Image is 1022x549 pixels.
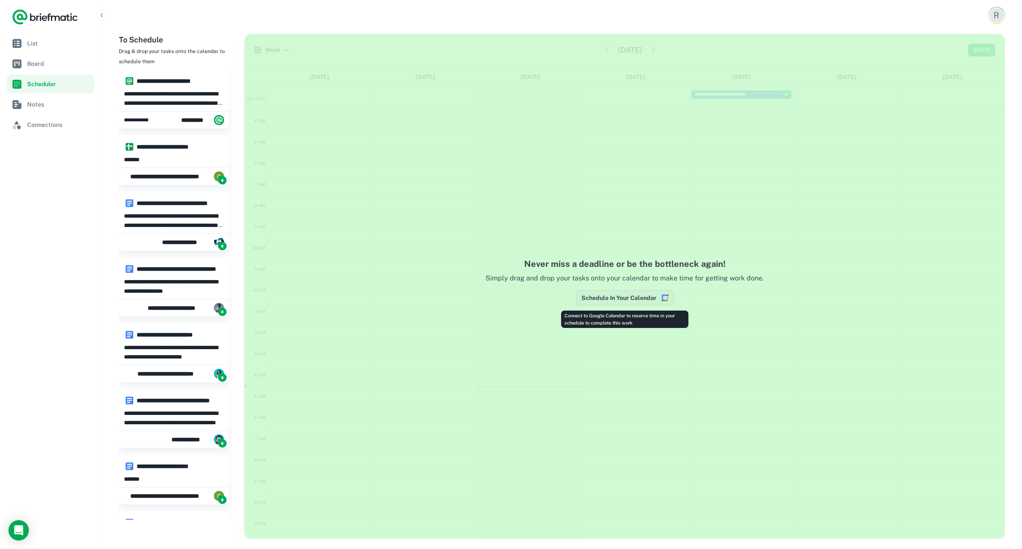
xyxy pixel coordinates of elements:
img: vnd.google-apps.document.png [126,462,133,470]
p: Simply drag and drop your tasks onto your calendar to make time for getting work done. [261,273,988,290]
img: ALV-UjWAwmGIXK69puMOuvA9WujektD6lvS0rcRpEK7v2yz8k9Z2r7mFsPXFiLcA93XeCcG3q8dQJITMrxJfGHQzXm9pU2U_E... [214,434,224,445]
a: Connections [7,115,95,134]
img: ALV-UjXrkLBK-h_LLeOA3zWiIfOuFukQ7FwZSM3mSs9SiWGIXVrFJpZQoRnpD66JBilPtkylkm-zS7XaWOCt8YDMc8ozyk-lj... [214,303,224,313]
img: vnd.google-apps.document.png [126,331,133,339]
div: Elizabeth Najera Hernandez [138,365,224,382]
img: vnd.google-apps.document.png [126,265,133,273]
h6: To Schedule [119,34,238,46]
button: Connect to Google Calendar to reserve time in your schedule to complete this work [576,290,674,305]
img: vnd.google-apps.document.png [126,397,133,404]
a: Board [7,54,95,73]
div: Alberto Briceño Suarez [148,300,224,317]
button: Account button [988,7,1005,24]
span: Board [27,59,91,68]
div: R [989,8,1004,22]
img: ALV-UjXA737dKoKc5OOEM6s8tyP_zT2HUmw3I4_87jpjKnX_fJkpimgHf9MoRPJUJV6K6k5RdRxa5yjbhx1B0KTWmHhr6Dho8... [214,369,224,379]
span: Notes [27,100,91,109]
div: Christian Rodolfo Seaman Benitez [130,487,224,504]
span: Scheduler [27,79,91,89]
div: Connect to Google Calendar to reserve time in your schedule to complete this work [561,311,688,328]
div: Christian Rodolfo Seaman Benitez [130,168,224,185]
span: Connections [27,120,91,129]
img: ACg8ocIJz-17tMFvlXLTcVmSZFbRmZdFIT2ty7N8XehBFHawGJRAdSU=s50-c-k-no [214,491,224,501]
a: Notes [7,95,95,114]
div: Hector Quintanar [162,234,224,251]
img: system.png [214,115,224,125]
div: Diego Galindo [171,431,224,448]
h4: Never miss a deadline or be the bottleneck again! [261,258,988,270]
a: Logo [12,8,78,25]
div: Open Intercom Messenger [8,520,29,541]
div: Briefmatic [181,112,224,129]
span: Friday, 22 Aug [124,116,156,124]
span: List [27,39,91,48]
img: vnd.google-apps.document.png [126,519,133,527]
a: Scheduler [7,75,95,93]
img: ACg8ocIJz-17tMFvlXLTcVmSZFbRmZdFIT2ty7N8XehBFHawGJRAdSU=s50-c-k-no [214,171,224,182]
img: vnd.google-apps.spreadsheet.png [126,143,133,151]
img: vnd.google-apps.document.png [126,199,133,207]
img: system.png [126,77,133,85]
a: List [7,34,95,53]
span: Drag & drop your tasks onto the calendar to schedule them [119,48,225,64]
img: ALV-UjXy4dYpB_3_VyXhgpXuaVXokEn-DbmxdCIWYwGdBEO5N8Div9Og=s50-c-k-no [214,237,224,247]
